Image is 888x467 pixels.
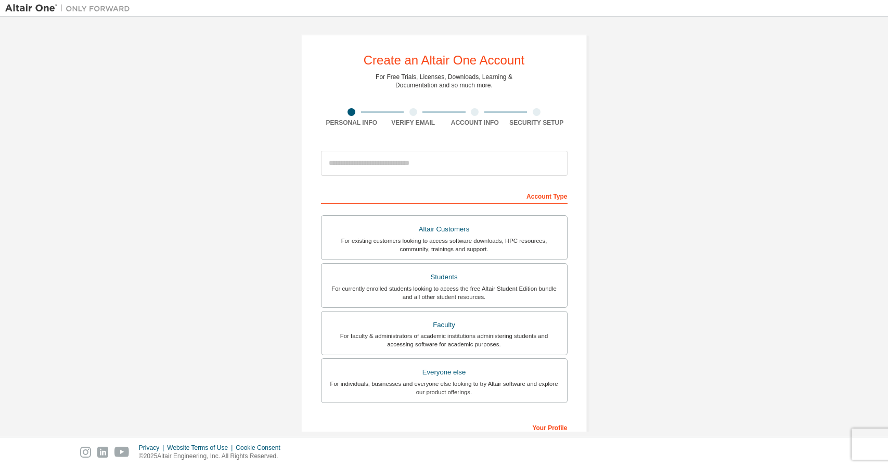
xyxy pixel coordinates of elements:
[139,444,167,452] div: Privacy
[328,318,561,332] div: Faculty
[80,447,91,458] img: instagram.svg
[114,447,130,458] img: youtube.svg
[97,447,108,458] img: linkedin.svg
[364,54,525,67] div: Create an Altair One Account
[321,419,568,435] div: Your Profile
[376,73,512,89] div: For Free Trials, Licenses, Downloads, Learning & Documentation and so much more.
[328,332,561,348] div: For faculty & administrators of academic institutions administering students and accessing softwa...
[382,119,444,127] div: Verify Email
[328,270,561,284] div: Students
[236,444,286,452] div: Cookie Consent
[506,119,568,127] div: Security Setup
[139,452,287,461] p: © 2025 Altair Engineering, Inc. All Rights Reserved.
[328,380,561,396] div: For individuals, businesses and everyone else looking to try Altair software and explore our prod...
[328,365,561,380] div: Everyone else
[328,222,561,237] div: Altair Customers
[444,119,506,127] div: Account Info
[167,444,236,452] div: Website Terms of Use
[328,284,561,301] div: For currently enrolled students looking to access the free Altair Student Edition bundle and all ...
[5,3,135,14] img: Altair One
[328,237,561,253] div: For existing customers looking to access software downloads, HPC resources, community, trainings ...
[321,119,383,127] div: Personal Info
[321,187,568,204] div: Account Type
